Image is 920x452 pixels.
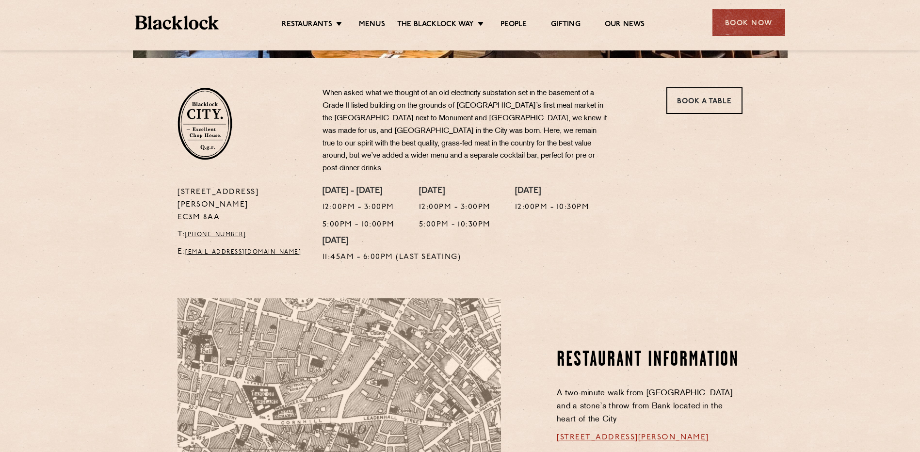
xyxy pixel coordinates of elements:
h2: Restaurant Information [557,348,742,372]
p: E: [178,246,308,258]
h4: [DATE] [323,236,461,247]
p: 11:45am - 6:00pm (Last Seating) [323,251,461,264]
a: Our News [605,20,645,31]
h4: [DATE] - [DATE] [323,186,395,197]
a: [EMAIL_ADDRESS][DOMAIN_NAME] [185,249,301,255]
a: The Blacklock Way [397,20,474,31]
h4: [DATE] [419,186,491,197]
a: Book a Table [666,87,742,114]
a: Restaurants [282,20,332,31]
a: Menus [359,20,385,31]
p: [STREET_ADDRESS][PERSON_NAME] EC3M 8AA [178,186,308,224]
p: A two-minute walk from [GEOGRAPHIC_DATA] and a stone’s throw from Bank located in the heart of th... [557,387,742,426]
a: [PHONE_NUMBER] [185,232,246,238]
p: 12:00pm - 3:00pm [419,201,491,214]
a: [STREET_ADDRESS][PERSON_NAME] [557,434,709,441]
p: When asked what we thought of an old electricity substation set in the basement of a Grade II lis... [323,87,609,175]
p: 12:00pm - 10:30pm [515,201,590,214]
p: 5:00pm - 10:00pm [323,219,395,231]
p: 12:00pm - 3:00pm [323,201,395,214]
p: T: [178,228,308,241]
a: Gifting [551,20,580,31]
h4: [DATE] [515,186,590,197]
img: City-stamp-default.svg [178,87,232,160]
img: BL_Textured_Logo-footer-cropped.svg [135,16,219,30]
a: People [500,20,527,31]
div: Book Now [712,9,785,36]
p: 5:00pm - 10:30pm [419,219,491,231]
